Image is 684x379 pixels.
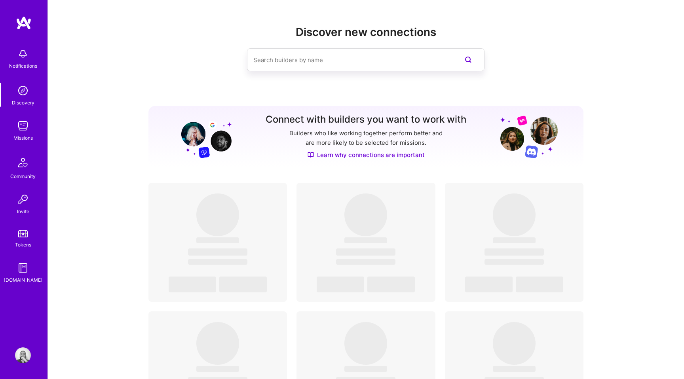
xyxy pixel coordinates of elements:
i: icon SearchPurple [464,55,473,64]
span: ‌ [484,248,544,256]
div: Invite [17,207,29,216]
span: ‌ [219,277,267,292]
span: ‌ [516,277,563,292]
img: guide book [15,260,31,276]
span: ‌ [317,277,364,292]
span: ‌ [196,366,239,372]
img: Invite [15,191,31,207]
img: discovery [15,83,31,99]
img: logo [16,16,32,30]
span: ‌ [465,277,513,292]
img: Community [13,153,32,172]
span: ‌ [336,259,395,265]
span: ‌ [493,366,536,372]
span: ‌ [196,237,239,243]
img: bell [15,46,31,62]
a: User Avatar [13,347,33,363]
img: Grow your network [174,115,232,158]
img: User Avatar [15,347,31,363]
div: Missions [13,134,33,142]
img: teamwork [15,118,31,134]
h2: Discover new connections [148,26,584,39]
div: Community [10,172,36,180]
p: Builders who like working together perform better and are more likely to be selected for missions. [288,129,444,148]
img: tokens [18,230,28,237]
span: ‌ [196,193,239,236]
span: ‌ [344,322,387,365]
div: Discovery [12,99,34,107]
span: ‌ [344,237,387,243]
span: ‌ [188,248,247,256]
span: ‌ [493,193,536,236]
img: Discover [308,152,314,158]
span: ‌ [169,277,216,292]
img: Grow your network [500,115,558,158]
span: ‌ [367,277,415,292]
span: ‌ [493,322,536,365]
span: ‌ [336,248,395,256]
span: ‌ [484,259,544,265]
h3: Connect with builders you want to work with [266,114,466,125]
span: ‌ [493,237,536,243]
div: Notifications [9,62,37,70]
div: [DOMAIN_NAME] [4,276,42,284]
span: ‌ [188,259,247,265]
div: Tokens [15,241,31,249]
span: ‌ [344,366,387,372]
span: ‌ [196,322,239,365]
span: ‌ [344,193,387,236]
input: Search builders by name [253,50,446,70]
a: Learn why connections are important [308,151,425,159]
